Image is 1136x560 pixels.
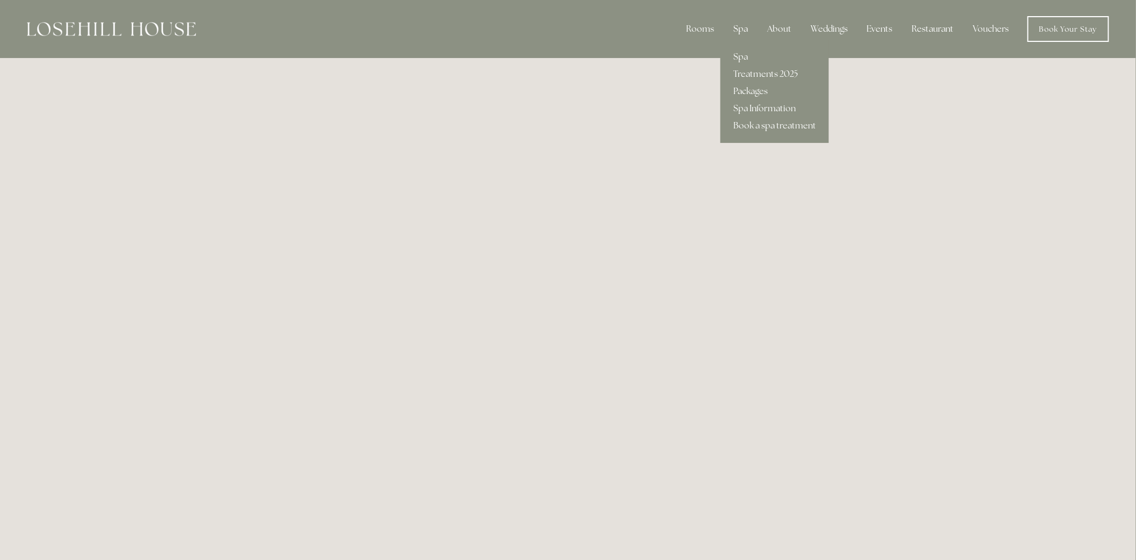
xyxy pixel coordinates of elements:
a: Book a spa treatment [720,117,829,134]
a: Spa Information [720,100,829,117]
div: Events [858,18,901,40]
a: Packages [720,83,829,100]
div: Spa [725,18,756,40]
div: Restaurant [904,18,963,40]
a: Vouchers [965,18,1018,40]
a: Book Your Stay [1028,16,1109,42]
div: About [759,18,800,40]
div: Rooms [678,18,723,40]
div: Weddings [802,18,856,40]
img: Losehill House [27,22,196,36]
a: Treatments 2025 [720,66,829,83]
a: Spa [720,48,829,66]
